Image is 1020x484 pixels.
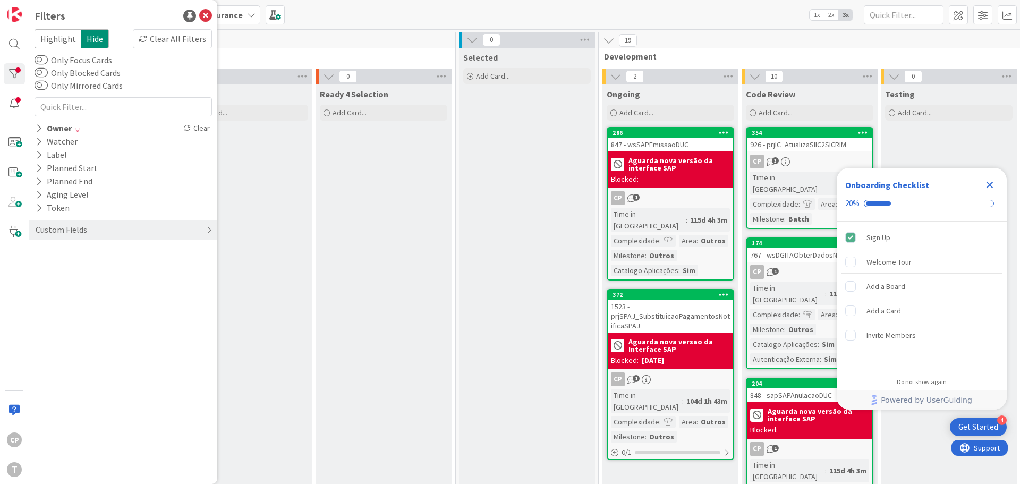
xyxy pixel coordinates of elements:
[686,214,687,226] span: :
[35,66,121,79] label: Only Blocked Cards
[768,407,869,422] b: Aguarda nova versão da interface SAP
[866,256,912,268] div: Welcome Tour
[821,353,839,365] div: Sim
[608,191,733,205] div: CP
[35,97,212,116] input: Quick Filter...
[836,198,837,210] span: :
[611,208,686,232] div: Time in [GEOGRAPHIC_DATA]
[35,55,48,65] button: Only Focus Cards
[820,353,821,365] span: :
[950,418,1007,436] div: Open Get Started checklist, remaining modules: 4
[608,290,733,333] div: 3721523 - prjSPAJ_SubstituicaoPagamentosNotificaSPAJ
[750,353,820,365] div: Autenticação Externa
[750,172,839,195] div: Time in [GEOGRAPHIC_DATA]
[824,10,838,20] span: 2x
[898,108,932,117] span: Add Card...
[35,201,71,215] div: Token
[679,416,696,428] div: Area
[798,309,800,320] span: :
[837,390,1007,410] div: Footer
[608,446,733,459] div: 0/1
[628,157,730,172] b: Aguarda nova versão da interface SAP
[608,372,733,386] div: CP
[633,375,640,382] span: 1
[608,128,733,138] div: 286
[819,338,837,350] div: Sim
[841,299,1002,322] div: Add a Card is incomplete.
[39,51,442,62] span: Upstream
[687,214,730,226] div: 115d 4h 3m
[752,129,872,137] div: 354
[845,179,929,191] div: Onboarding Checklist
[841,275,1002,298] div: Add a Board is incomplete.
[698,416,728,428] div: Outros
[35,54,112,66] label: Only Focus Cards
[608,300,733,333] div: 1523 - prjSPAJ_SubstituicaoPagamentosNotificaSPAJ
[897,378,947,386] div: Do not show again
[837,222,1007,371] div: Checklist items
[611,235,659,247] div: Complexidade
[750,265,764,279] div: CP
[608,128,733,151] div: 286847 - wsSAPEmissaoDUC
[759,108,793,117] span: Add Card...
[642,355,664,366] div: [DATE]
[35,122,73,135] div: Owner
[35,223,88,236] div: Custom Fields
[818,338,819,350] span: :
[181,122,212,135] div: Clear
[679,235,696,247] div: Area
[786,324,816,335] div: Outros
[747,155,872,168] div: CP
[866,304,901,317] div: Add a Card
[750,213,784,225] div: Milestone
[133,29,212,48] div: Clear All Filters
[885,89,915,99] span: Testing
[611,416,659,428] div: Complexidade
[747,239,872,262] div: 174767 - wsDGITAObterDadosNIF
[836,309,837,320] span: :
[981,176,998,193] div: Close Checklist
[659,235,661,247] span: :
[611,191,625,205] div: CP
[772,268,779,275] span: 1
[611,250,645,261] div: Milestone
[866,280,905,293] div: Add a Board
[613,129,733,137] div: 286
[659,416,661,428] span: :
[784,213,786,225] span: :
[798,198,800,210] span: :
[7,462,22,477] div: T
[825,288,827,300] span: :
[645,250,647,261] span: :
[746,89,795,99] span: Code Review
[750,198,798,210] div: Complexidade
[35,80,48,91] button: Only Mirrored Cards
[608,138,733,151] div: 847 - wsSAPEmissaoDUC
[818,309,836,320] div: Area
[841,226,1002,249] div: Sign Up is complete.
[626,70,644,83] span: 2
[333,108,367,117] span: Add Card...
[838,10,853,20] span: 3x
[747,388,872,402] div: 848 - sapSAPAnulacaoDUC
[476,71,510,81] span: Add Card...
[747,128,872,138] div: 354
[747,248,872,262] div: 767 - wsDGITAObterDadosNIF
[750,338,818,350] div: Catalogo Aplicações
[611,431,645,443] div: Milestone
[827,465,869,477] div: 115d 4h 3m
[747,128,872,151] div: 354926 - prjIC_AtualizaSIIC2SICRIM
[35,188,90,201] div: Aging Level
[619,34,637,47] span: 19
[772,157,779,164] span: 3
[818,198,836,210] div: Area
[611,372,625,386] div: CP
[958,422,998,432] div: Get Started
[864,5,943,24] input: Quick Filter...
[747,265,872,279] div: CP
[684,395,730,407] div: 104d 1h 43m
[622,447,632,458] span: 0 / 1
[482,33,500,46] span: 0
[81,29,109,48] span: Hide
[750,282,825,305] div: Time in [GEOGRAPHIC_DATA]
